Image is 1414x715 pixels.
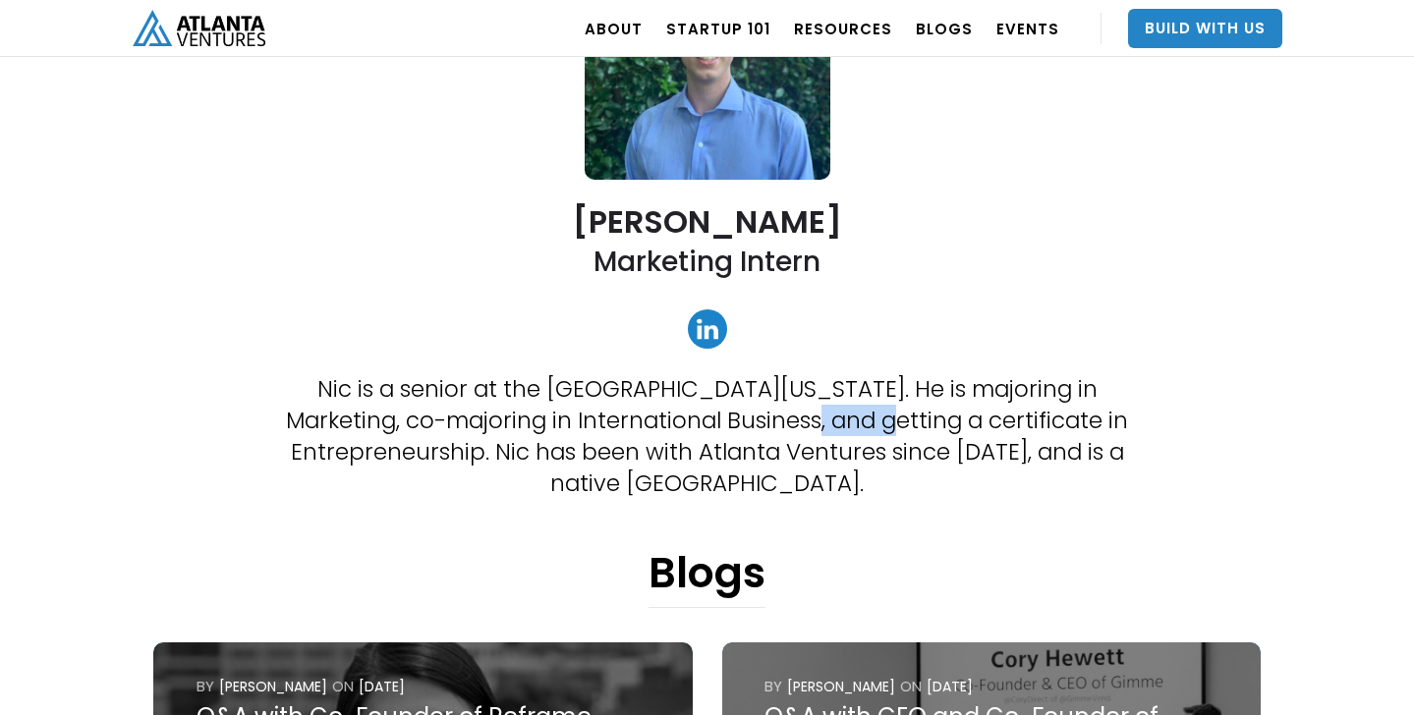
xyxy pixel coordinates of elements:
div: [PERSON_NAME] [787,677,895,696]
a: EVENTS [996,1,1059,56]
h1: Blogs [649,548,765,608]
p: Nic is a senior at the [GEOGRAPHIC_DATA][US_STATE]. He is majoring in Marketing, co-majoring in I... [264,373,1150,499]
h2: [PERSON_NAME] [573,204,842,239]
div: ON [332,677,354,696]
h2: Marketing Intern [594,244,820,280]
div: by [197,677,214,696]
div: [PERSON_NAME] [219,677,327,696]
a: RESOURCES [794,1,892,56]
a: BLOGS [916,1,973,56]
div: ON [900,677,922,696]
div: by [764,677,782,696]
div: [DATE] [359,677,405,696]
a: ABOUT [585,1,643,56]
a: Build With Us [1128,9,1282,48]
div: [DATE] [927,677,973,696]
a: Startup 101 [666,1,770,56]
